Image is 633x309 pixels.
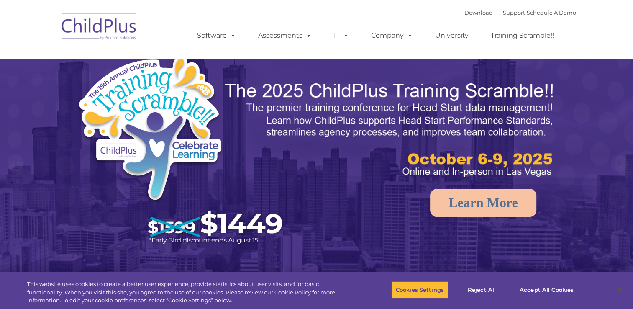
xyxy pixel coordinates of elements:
[57,7,141,49] img: ChildPlus by Procare Solutions
[116,90,152,96] span: Phone number
[391,281,448,299] button: Cookies Settings
[456,281,508,299] button: Reject All
[464,9,493,16] a: Download
[464,9,576,16] font: |
[527,9,576,16] a: Schedule A Demo
[325,27,357,44] a: IT
[610,281,629,299] button: Close
[503,9,525,16] a: Support
[430,189,536,217] a: Learn More
[189,27,244,44] a: Software
[515,281,578,299] button: Accept All Cookies
[250,27,320,44] a: Assessments
[482,27,562,44] a: Training Scramble!!
[427,27,477,44] a: University
[363,27,421,44] a: Company
[27,280,348,305] div: This website uses cookies to create a better user experience, provide statistics about user visit...
[116,55,142,62] span: Last name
